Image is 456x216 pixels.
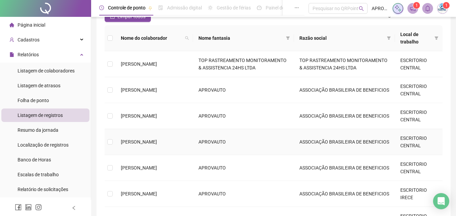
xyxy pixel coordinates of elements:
span: search [184,33,190,43]
span: Resumo da jornada [18,127,58,133]
img: sparkle-icon.fc2bf0ac1784a2077858766a79e2daf3.svg [394,5,402,12]
span: pushpin [148,6,152,10]
span: file [9,52,14,57]
td: TOP RASTREAMENTO MONITORAMENTO & ASSISTENCIA 24HS LTDA [193,51,294,77]
span: Localização de registros [18,142,69,148]
span: search [185,36,189,40]
span: user-add [9,37,14,42]
span: Gestão de férias [217,5,251,10]
span: Cadastros [18,37,39,42]
span: Página inicial [18,22,45,28]
span: Nome do colaborador [121,34,182,42]
span: [PERSON_NAME] [121,165,157,171]
span: notification [410,5,416,11]
span: Relatórios [18,52,39,57]
td: ESCRITORIO CENTRAL [395,103,442,129]
span: Listagem de atrasos [18,83,60,88]
span: facebook [15,204,22,211]
td: APROVAUTO [193,77,294,103]
span: filter [286,36,290,40]
span: filter [387,36,391,40]
div: Open Intercom Messenger [433,193,449,209]
span: Banco de Horas [18,157,51,162]
td: ASSOCIAÇÃO BRASILEIRA DE BENEFICIOS [294,129,395,155]
td: APROVAUTO [193,103,294,129]
span: search [359,6,364,11]
td: ASSOCIAÇÃO BRASILEIRA DE BENEFICIOS [294,103,395,129]
td: ASSOCIAÇÃO BRASILEIRA DE BENEFICIOS [294,77,395,103]
span: filter [433,29,440,47]
td: ESCRITORIO CENTRAL [395,129,442,155]
span: Admissão digital [167,5,202,10]
span: 1 [445,3,448,8]
span: file-done [158,5,163,10]
span: Listagem de colaboradores [18,68,75,73]
span: home [9,23,14,27]
span: linkedin [25,204,32,211]
span: Escalas de trabalho [18,172,59,177]
span: ellipsis [294,5,299,10]
span: clock-circle [99,5,104,10]
td: TOP RASTREAMENTO MONITORAMENTO & ASSISTENCIA 24HS LTDA [294,51,395,77]
td: ESCRITORIO CENTRAL [395,77,442,103]
span: Razão social [299,34,384,42]
td: ESCRITORIO CENTRAL [395,51,442,77]
span: Relatório de solicitações [18,187,68,192]
td: ASSOCIAÇÃO BRASILEIRA DE BENEFICIOS [294,155,395,181]
span: sun [208,5,213,10]
span: Controle de ponto [108,5,145,10]
span: Folha de ponto [18,98,49,103]
td: ESCRITORIO CENTRAL [395,155,442,181]
span: filter [434,36,438,40]
span: [PERSON_NAME] [121,87,157,93]
span: [PERSON_NAME] [121,139,157,145]
span: filter [285,33,291,43]
span: Local de trabalho [400,31,432,45]
span: filter [385,33,392,43]
span: instagram [35,204,42,211]
span: bell [425,5,431,11]
td: APROVAUTO [193,129,294,155]
td: APROVAUTO [193,155,294,181]
span: APROVAUTO [372,5,388,12]
span: left [72,206,76,210]
span: Listagem de registros [18,113,63,118]
td: ESCRITORIO IRECE [395,181,442,207]
span: [PERSON_NAME] [121,191,157,196]
span: [PERSON_NAME] [121,61,157,67]
span: dashboard [257,5,262,10]
span: Painel do DP [266,5,292,10]
td: ASSOCIAÇÃO BRASILEIRA DE BENEFICIOS [294,181,395,207]
td: APROVAUTO [193,181,294,207]
sup: 1 [413,2,420,9]
span: 1 [415,3,418,8]
span: [PERSON_NAME] [121,113,157,119]
sup: Atualize o seu contato no menu Meus Dados [443,2,450,9]
span: Nome fantasia [198,34,283,42]
img: 1169 [437,3,448,13]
